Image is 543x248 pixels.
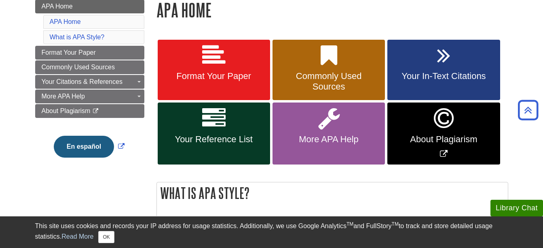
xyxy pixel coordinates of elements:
span: Commonly Used Sources [279,71,379,92]
a: Your In-Text Citations [387,40,500,100]
a: Your Citations & References [35,75,144,89]
span: Your Citations & References [42,78,123,85]
span: More APA Help [42,93,85,100]
span: About Plagiarism [393,134,494,145]
span: Your Reference List [164,134,264,145]
a: Your Reference List [158,103,270,165]
a: What is APA Style? [50,34,105,41]
a: Read More [61,233,93,240]
a: APA Home [50,18,81,25]
a: Commonly Used Sources [273,40,385,100]
span: Your In-Text Citations [393,71,494,81]
span: More APA Help [279,134,379,145]
a: About Plagiarism [35,104,144,118]
button: En español [54,136,114,158]
a: Format Your Paper [158,40,270,100]
sup: TM [392,221,399,227]
span: Commonly Used Sources [42,64,115,71]
div: This site uses cookies and records your IP address for usage statistics. Additionally, we use Goo... [35,221,508,243]
span: About Plagiarism [42,107,91,114]
button: Library Chat [490,200,543,216]
span: Format Your Paper [42,49,96,56]
a: Link opens in new window [387,103,500,165]
h2: What is APA Style? [157,182,508,204]
a: More APA Help [273,103,385,165]
span: APA Home [42,3,73,10]
a: Commonly Used Sources [35,60,144,74]
a: Back to Top [515,105,541,115]
i: This link opens in a new window [92,109,99,114]
a: Link opens in new window [52,143,127,150]
a: Format Your Paper [35,46,144,60]
a: More APA Help [35,90,144,103]
span: Format Your Paper [164,71,264,81]
sup: TM [347,221,353,227]
button: Close [98,231,114,243]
